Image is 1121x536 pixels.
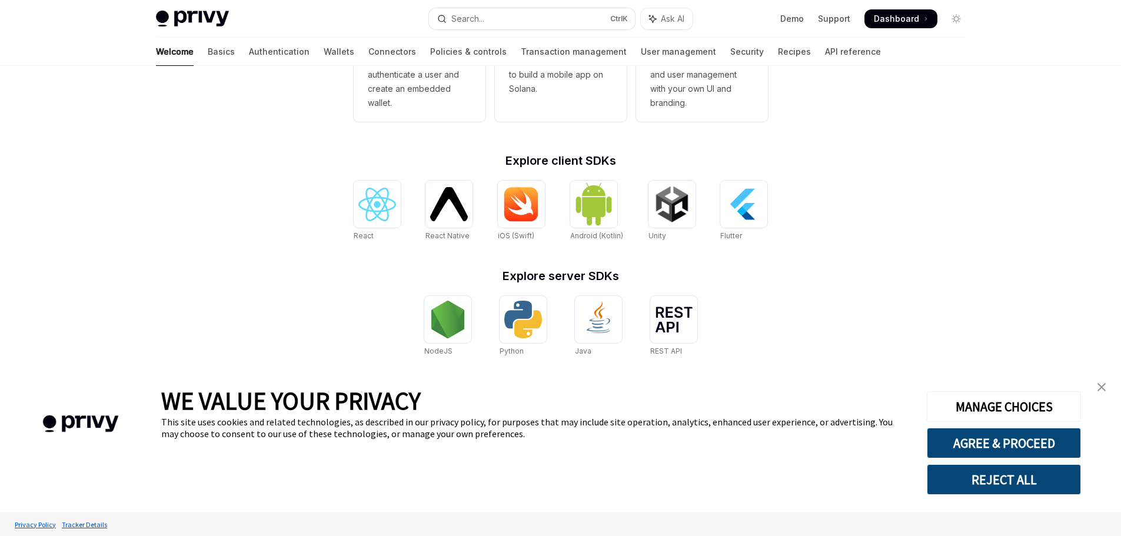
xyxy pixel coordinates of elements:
[730,38,764,66] a: Security
[424,296,471,357] a: NodeJSNodeJS
[354,231,374,240] span: React
[249,38,310,66] a: Authentication
[641,8,693,29] button: Toggle assistant panel
[358,188,396,221] img: React
[570,181,623,242] a: Android (Kotlin)Android (Kotlin)
[156,11,229,27] img: light logo
[1090,375,1113,399] a: close banner
[368,54,471,110] span: Use the React SDK to authenticate a user and create an embedded wallet.
[504,301,542,338] img: Python
[425,231,470,240] span: React Native
[156,38,194,66] a: Welcome
[354,181,401,242] a: ReactReact
[661,13,684,25] span: Ask AI
[947,9,966,28] button: Toggle dark mode
[208,38,235,66] a: Basics
[368,38,416,66] a: Connectors
[500,347,524,355] span: Python
[429,8,635,29] button: Open search
[641,38,716,66] a: User management
[648,231,666,240] span: Unity
[655,307,693,332] img: REST API
[818,13,850,25] a: Support
[778,38,811,66] a: Recipes
[927,464,1081,495] button: REJECT ALL
[521,38,627,66] a: Transaction management
[424,347,453,355] span: NodeJS
[575,296,622,357] a: JavaJava
[575,182,613,226] img: Android (Kotlin)
[425,181,473,242] a: React NativeReact Native
[430,38,507,66] a: Policies & controls
[780,13,804,25] a: Demo
[825,38,881,66] a: API reference
[864,9,937,28] a: Dashboard
[161,416,909,440] div: This site uses cookies and related technologies, as described in our privacy policy, for purposes...
[324,38,354,66] a: Wallets
[720,181,767,242] a: FlutterFlutter
[1097,383,1106,391] img: close banner
[927,391,1081,422] button: MANAGE CHOICES
[927,428,1081,458] button: AGREE & PROCEED
[653,185,691,223] img: Unity
[500,296,547,357] a: PythonPython
[18,398,144,450] img: company logo
[725,185,763,223] img: Flutter
[503,187,540,222] img: iOS (Swift)
[354,155,768,167] h2: Explore client SDKs
[650,296,697,357] a: REST APIREST API
[430,187,468,221] img: React Native
[720,231,742,240] span: Flutter
[498,231,534,240] span: iOS (Swift)
[650,54,754,110] span: Whitelabel login, wallets, and user management with your own UI and branding.
[650,347,682,355] span: REST API
[509,54,613,96] span: Use the React Native SDK to build a mobile app on Solana.
[610,14,628,24] span: Ctrl K
[59,514,110,535] a: Tracker Details
[354,270,768,282] h2: Explore server SDKs
[161,385,421,416] span: WE VALUE YOUR PRIVACY
[874,13,919,25] span: Dashboard
[429,301,467,338] img: NodeJS
[575,347,591,355] span: Java
[498,181,545,242] a: iOS (Swift)iOS (Swift)
[570,231,623,240] span: Android (Kotlin)
[12,514,59,535] a: Privacy Policy
[580,301,617,338] img: Java
[451,12,484,26] div: Search...
[648,181,696,242] a: UnityUnity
